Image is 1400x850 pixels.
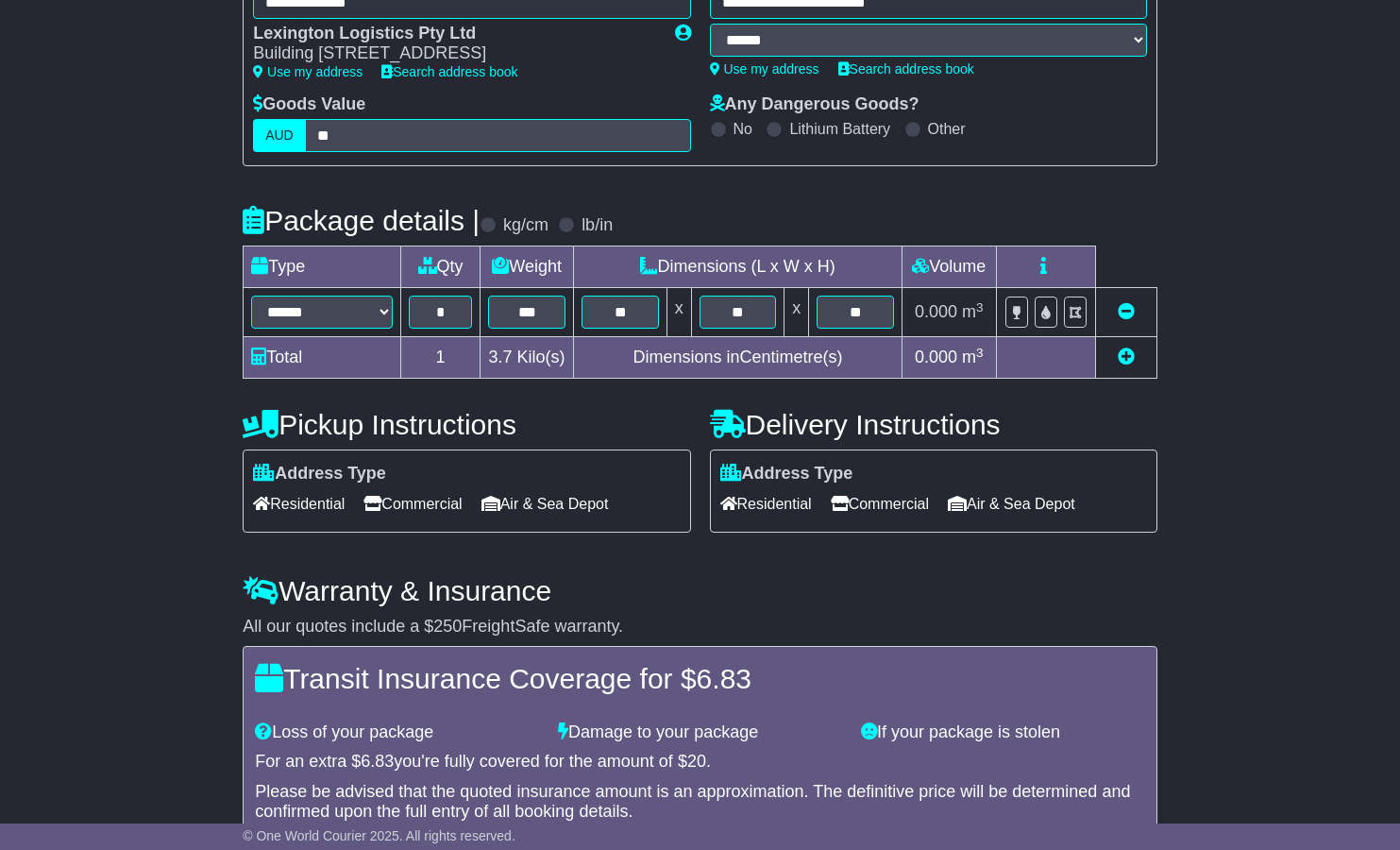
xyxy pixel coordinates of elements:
label: kg/cm [503,215,548,236]
a: Use my address [710,61,819,76]
span: m [962,302,984,321]
a: Add new item [1118,348,1135,366]
a: Search address book [838,61,974,76]
label: Goods Value [253,94,365,115]
span: Commercial [363,489,462,518]
span: 3.7 [489,348,513,366]
td: Type [244,246,401,288]
span: 250 [433,617,462,636]
span: 6.83 [361,752,394,771]
label: Address Type [253,464,386,484]
label: Any Dangerous Goods? [710,94,919,115]
a: Use my address [253,64,363,79]
td: Weight [480,246,574,288]
span: Air & Sea Depot [948,489,1075,518]
h4: Package details | [243,205,480,236]
span: © One World Courier 2025. All rights reserved. [243,828,515,843]
td: Dimensions in Centimetre(s) [574,337,902,379]
label: AUD [253,119,306,152]
span: Residential [720,489,812,518]
span: m [962,348,984,366]
div: Lexington Logistics Pty Ltd [253,24,655,44]
h4: Warranty & Insurance [243,575,1157,606]
a: Search address book [381,64,517,79]
div: Building [STREET_ADDRESS] [253,43,655,64]
h4: Pickup Instructions [243,409,690,440]
label: Other [928,120,966,138]
label: lb/in [582,215,613,236]
td: Total [244,337,401,379]
a: Remove this item [1118,302,1135,321]
div: Loss of your package [245,722,548,743]
div: If your package is stolen [852,722,1155,743]
td: Dimensions (L x W x H) [574,246,902,288]
td: Volume [902,246,996,288]
td: 1 [401,337,481,379]
h4: Delivery Instructions [710,409,1157,440]
span: 0.000 [915,348,957,366]
sup: 3 [976,300,984,314]
span: 0.000 [915,302,957,321]
div: For an extra $ you're fully covered for the amount of $ . [255,752,1145,773]
td: Kilo(s) [480,337,574,379]
div: Please be advised that the quoted insurance amount is an approximation. The definitive price will... [255,782,1145,823]
span: Air & Sea Depot [481,489,609,518]
td: Qty [401,246,481,288]
sup: 3 [976,346,984,360]
div: All our quotes include a $ FreightSafe warranty. [243,617,1157,637]
td: x [784,288,809,337]
label: No [734,120,752,138]
span: Residential [253,489,345,518]
label: Lithium Battery [789,120,890,138]
span: 6.83 [697,663,751,694]
div: Damage to your package [548,722,852,743]
label: Address Type [720,464,853,484]
span: Commercial [831,489,929,518]
span: 20 [687,752,706,771]
td: x [666,288,691,337]
h4: Transit Insurance Coverage for $ [255,663,1145,694]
